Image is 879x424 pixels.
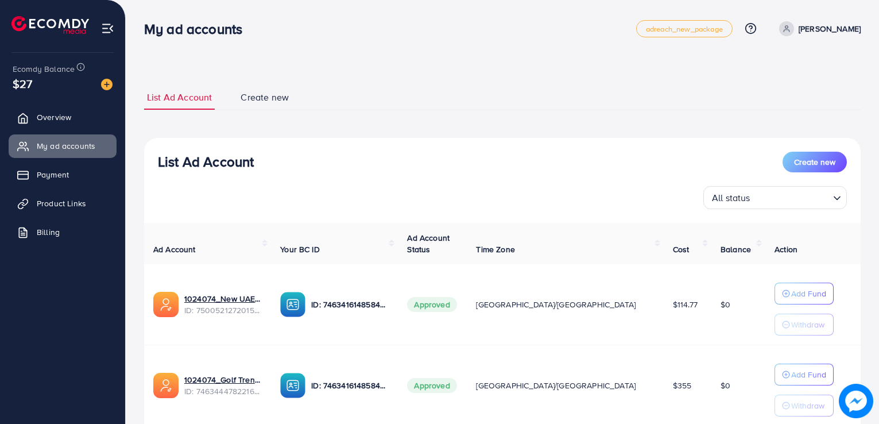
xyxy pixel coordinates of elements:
[9,163,117,186] a: Payment
[476,244,514,255] span: Time Zone
[721,299,730,310] span: $0
[407,378,456,393] span: Approved
[754,187,828,206] input: Search for option
[13,75,32,92] span: $27
[775,395,834,417] button: Withdraw
[673,299,698,310] span: $114.77
[721,380,730,391] span: $0
[184,374,262,386] a: 1024074_Golf Trend Store_1737718667633
[153,244,196,255] span: Ad Account
[153,373,179,398] img: ic-ads-acc.e4c84228.svg
[13,63,75,75] span: Ecomdy Balance
[184,293,262,317] div: <span class='underline'>1024074_New UAE_1746351300870</span></br>7500521272015929362
[37,226,60,238] span: Billing
[11,16,89,34] img: logo
[37,111,71,123] span: Overview
[147,91,212,104] span: List Ad Account
[101,22,114,35] img: menu
[794,156,835,168] span: Create new
[9,221,117,244] a: Billing
[775,21,861,36] a: [PERSON_NAME]
[101,79,113,90] img: image
[775,364,834,386] button: Add Fund
[184,304,262,316] span: ID: 7500521272015929362
[153,292,179,317] img: ic-ads-acc.e4c84228.svg
[311,379,389,392] p: ID: 7463416148584005648
[476,380,636,391] span: [GEOGRAPHIC_DATA]/[GEOGRAPHIC_DATA]
[799,22,861,36] p: [PERSON_NAME]
[791,399,824,413] p: Withdraw
[280,292,305,317] img: ic-ba-acc.ded83a64.svg
[476,299,636,310] span: [GEOGRAPHIC_DATA]/[GEOGRAPHIC_DATA]
[280,373,305,398] img: ic-ba-acc.ded83a64.svg
[775,283,834,304] button: Add Fund
[839,384,873,418] img: image
[703,186,847,209] div: Search for option
[673,244,690,255] span: Cost
[184,374,262,398] div: <span class='underline'>1024074_Golf Trend Store_1737718667633</span></br>7463444782216478721
[791,368,826,381] p: Add Fund
[9,134,117,157] a: My ad accounts
[158,153,254,170] h3: List Ad Account
[280,244,320,255] span: Your BC ID
[721,244,751,255] span: Balance
[407,232,450,255] span: Ad Account Status
[37,198,86,209] span: Product Links
[184,293,262,304] a: 1024074_New UAE_1746351300870
[783,152,847,172] button: Create new
[144,21,251,37] h3: My ad accounts
[9,192,117,215] a: Product Links
[241,91,289,104] span: Create new
[636,20,733,37] a: adreach_new_package
[311,298,389,311] p: ID: 7463416148584005648
[37,169,69,180] span: Payment
[775,244,797,255] span: Action
[407,297,456,312] span: Approved
[673,380,692,391] span: $355
[791,287,826,300] p: Add Fund
[710,190,753,206] span: All status
[184,386,262,397] span: ID: 7463444782216478721
[646,25,723,33] span: adreach_new_package
[775,314,834,336] button: Withdraw
[9,106,117,129] a: Overview
[37,140,95,152] span: My ad accounts
[791,318,824,332] p: Withdraw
